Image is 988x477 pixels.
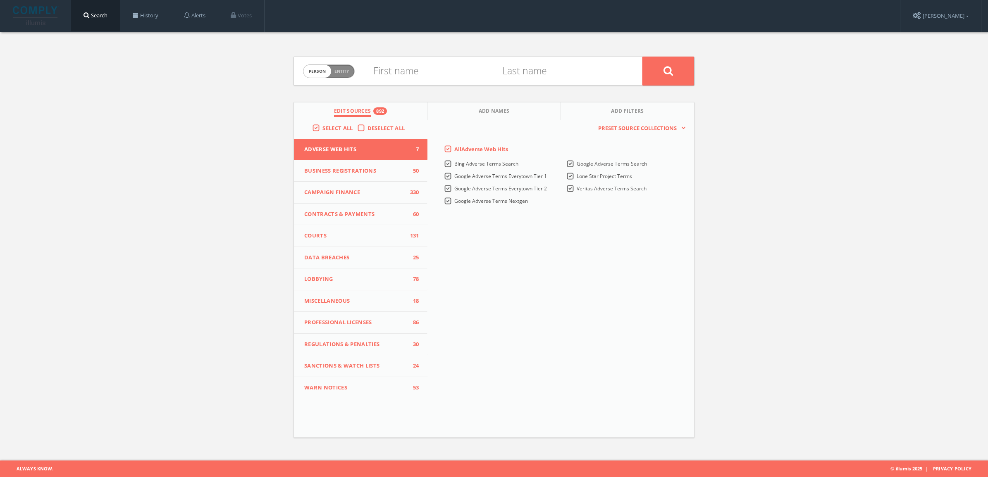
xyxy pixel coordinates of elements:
[294,102,427,120] button: Edit Sources892
[407,167,419,175] span: 50
[454,160,518,167] span: Bing Adverse Terms Search
[577,173,632,180] span: Lone Star Project Terms
[6,460,53,477] span: Always Know.
[479,107,510,117] span: Add Names
[304,188,407,197] span: Campaign Finance
[294,139,427,160] button: Adverse Web Hits7
[304,384,407,392] span: WARN Notices
[304,145,407,154] span: Adverse Web Hits
[322,124,353,132] span: Select All
[294,160,427,182] button: Business Registrations50
[407,254,419,262] span: 25
[407,384,419,392] span: 53
[294,268,427,290] button: Lobbying78
[454,145,508,153] span: All Adverse Web Hits
[577,160,647,167] span: Google Adverse Terms Search
[368,124,405,132] span: Deselect All
[454,197,528,204] span: Google Adverse Terms Nextgen
[303,65,331,78] span: person
[13,6,59,25] img: illumis
[407,232,419,240] span: 131
[304,318,407,327] span: Professional Licenses
[334,107,371,117] span: Edit Sources
[294,290,427,312] button: Miscellaneous18
[334,68,349,74] span: Entity
[304,167,407,175] span: Business Registrations
[373,107,387,115] div: 892
[304,254,407,262] span: Data Breaches
[890,460,982,477] span: © illumis 2025
[933,465,971,472] a: Privacy Policy
[611,107,644,117] span: Add Filters
[577,185,647,192] span: Veritas Adverse Terms Search
[454,185,547,192] span: Google Adverse Terms Everytown Tier 2
[294,247,427,269] button: Data Breaches25
[427,102,561,120] button: Add Names
[294,204,427,225] button: Contracts & Payments60
[294,334,427,356] button: Regulations & Penalties30
[454,173,547,180] span: Google Adverse Terms Everytown Tier 1
[407,340,419,349] span: 30
[561,102,694,120] button: Add Filters
[304,340,407,349] span: Regulations & Penalties
[407,362,419,370] span: 24
[304,210,407,218] span: Contracts & Payments
[407,297,419,305] span: 18
[922,465,931,472] span: |
[304,362,407,370] span: Sanctions & Watch Lists
[294,355,427,377] button: Sanctions & Watch Lists24
[407,145,419,154] span: 7
[407,188,419,197] span: 330
[294,312,427,334] button: Professional Licenses86
[294,182,427,204] button: Campaign Finance330
[304,297,407,305] span: Miscellaneous
[407,275,419,283] span: 78
[294,225,427,247] button: Courts131
[407,210,419,218] span: 60
[304,275,407,283] span: Lobbying
[294,377,427,399] button: WARN Notices53
[594,124,686,133] button: Preset Source Collections
[304,232,407,240] span: Courts
[407,318,419,327] span: 86
[594,124,681,133] span: Preset Source Collections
